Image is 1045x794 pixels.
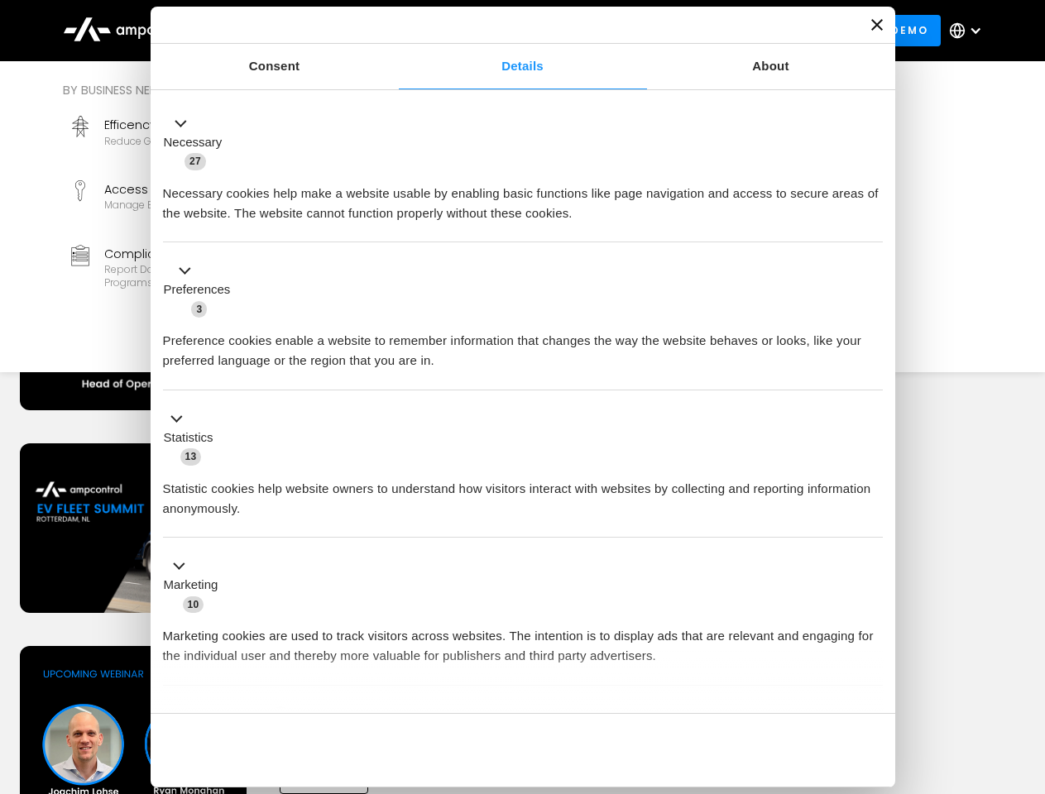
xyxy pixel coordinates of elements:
a: ComplianceReport data and stay compliant with EV programs [63,238,328,296]
div: Report data and stay compliant with EV programs [104,263,321,289]
button: Okay [645,726,882,774]
div: Preference cookies enable a website to remember information that changes the way the website beha... [163,318,883,371]
span: 10 [183,596,204,613]
button: Close banner [871,19,883,31]
div: Efficency [104,116,295,134]
label: Statistics [164,428,213,447]
button: Necessary (27) [163,113,232,171]
div: Compliance [104,245,321,263]
div: Manage EV charger security and access [104,198,304,212]
span: 3 [191,301,207,318]
div: Statistic cookies help website owners to understand how visitors interact with websites by collec... [163,466,883,519]
button: Statistics (13) [163,409,223,466]
a: About [647,44,895,89]
label: Preferences [164,280,231,299]
div: Necessary cookies help make a website usable by enabling basic functions like page navigation and... [163,171,883,223]
label: Marketing [164,576,218,595]
button: Marketing (10) [163,557,228,615]
div: Reduce grid contraints and fuel costs [104,135,295,148]
button: Unclassified (2) [163,704,299,725]
a: Access ControlManage EV charger security and access [63,174,328,232]
a: Details [399,44,647,89]
label: Necessary [164,133,223,152]
div: Access Control [104,180,304,198]
span: 13 [180,448,202,465]
a: Consent [151,44,399,89]
a: EfficencyReduce grid contraints and fuel costs [63,109,328,167]
span: 27 [185,153,206,170]
div: By business need [63,81,599,99]
div: Marketing cookies are used to track visitors across websites. The intention is to display ads tha... [163,614,883,666]
span: 2 [273,706,289,723]
button: Preferences (3) [163,261,241,319]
